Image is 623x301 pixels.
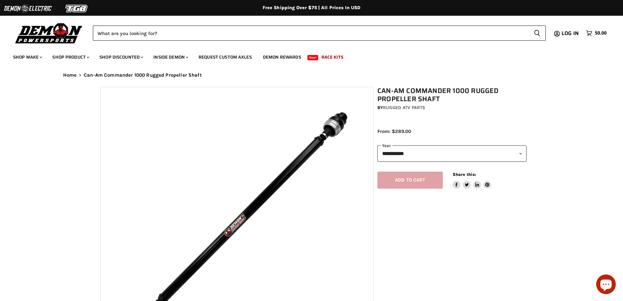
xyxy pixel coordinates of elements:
[377,128,411,134] span: From: $289.00
[377,145,527,161] select: year
[528,26,546,41] button: Search
[317,50,348,64] a: Race Kits
[8,50,46,64] a: Shop Make
[383,105,425,110] a: Rugged ATV Parts
[8,48,605,64] ul: Main menu
[13,21,85,45] img: Demon Powersports
[93,26,546,41] form: Product
[52,2,101,15] img: TGB Logo 2
[84,72,202,78] span: Can-Am Commander 1000 Rugged Propeller Shaft
[93,26,528,41] input: Search
[95,50,147,64] a: Shop Discounted
[258,50,306,64] a: Demon Rewards
[50,5,573,11] div: Free Shipping Over $75 | All Prices In USD
[307,55,319,60] span: New!
[3,2,52,15] img: Demon Electric Logo 2
[63,72,77,78] a: Home
[453,172,476,177] span: Share this:
[562,29,579,37] span: Log in
[594,274,618,296] inbox-online-store-chat: Shopify online store chat
[50,72,573,78] nav: Breadcrumbs
[377,104,527,111] div: by
[583,28,610,38] a: $0.00
[47,50,93,64] a: Shop Product
[194,50,257,64] a: Request Custom Axles
[453,172,492,189] aside: Share this:
[595,30,607,36] span: $0.00
[559,30,583,36] a: Log in
[148,50,192,64] a: Inside Demon
[377,87,527,103] h1: Can-Am Commander 1000 Rugged Propeller Shaft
